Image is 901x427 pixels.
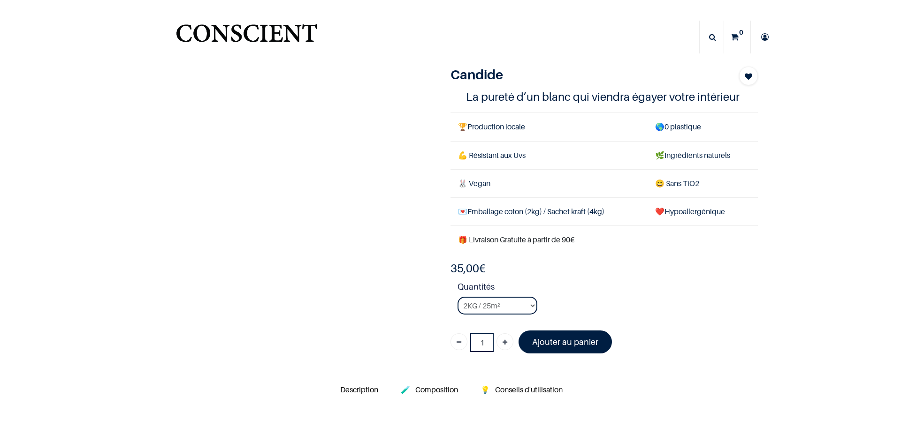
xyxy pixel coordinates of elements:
[450,262,486,275] b: €
[450,67,712,82] h1: Candide
[648,141,758,169] td: Ingrédients naturels
[648,197,758,225] td: ❤️Hypoallergénique
[648,113,758,141] td: 0 plastique
[458,179,490,188] span: 🐰 Vegan
[174,19,319,56] a: Logo of Conscient
[450,113,648,141] td: Production locale
[401,385,410,394] span: 🧪
[450,197,648,225] td: Emballage coton (2kg) / Sachet kraft (4kg)
[174,19,319,56] img: Conscient
[458,150,526,160] span: 💪 Résistant aux Uvs
[724,21,750,53] a: 0
[458,207,467,216] span: 💌
[496,333,513,350] a: Ajouter
[655,179,670,188] span: 😄 S
[532,337,598,347] font: Ajouter au panier
[458,235,574,244] font: 🎁 Livraison Gratuite à partir de 90€
[745,71,752,82] span: Add to wishlist
[737,28,746,37] sup: 0
[458,280,758,297] strong: Quantités
[450,333,467,350] a: Supprimer
[340,385,378,394] span: Description
[739,67,758,85] button: Add to wishlist
[466,90,743,104] h4: La pureté d’un blanc qui viendra égayer votre intérieur
[415,385,458,394] span: Composition
[495,385,563,394] span: Conseils d'utilisation
[481,385,490,394] span: 💡
[458,122,467,131] span: 🏆
[648,169,758,197] td: ans TiO2
[655,150,664,160] span: 🌿
[450,262,479,275] span: 35,00
[655,122,664,131] span: 🌎
[519,330,612,353] a: Ajouter au panier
